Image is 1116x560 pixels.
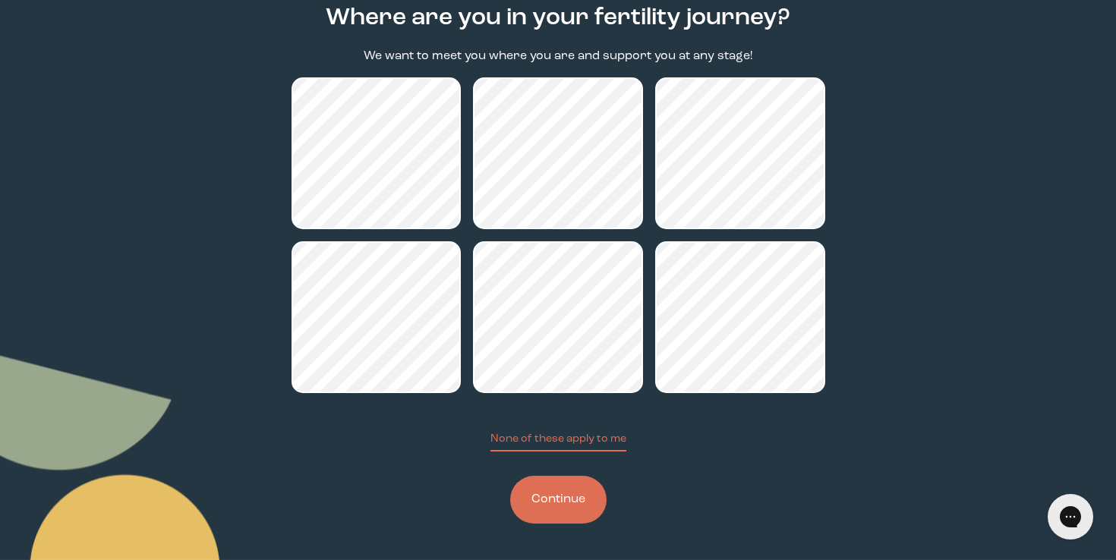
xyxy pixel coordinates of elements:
[326,1,790,36] h2: Where are you in your fertility journey?
[490,431,626,451] button: None of these apply to me
[510,476,607,524] button: Continue
[1040,489,1101,545] iframe: Gorgias live chat messenger
[364,48,752,65] p: We want to meet you where you are and support you at any stage!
